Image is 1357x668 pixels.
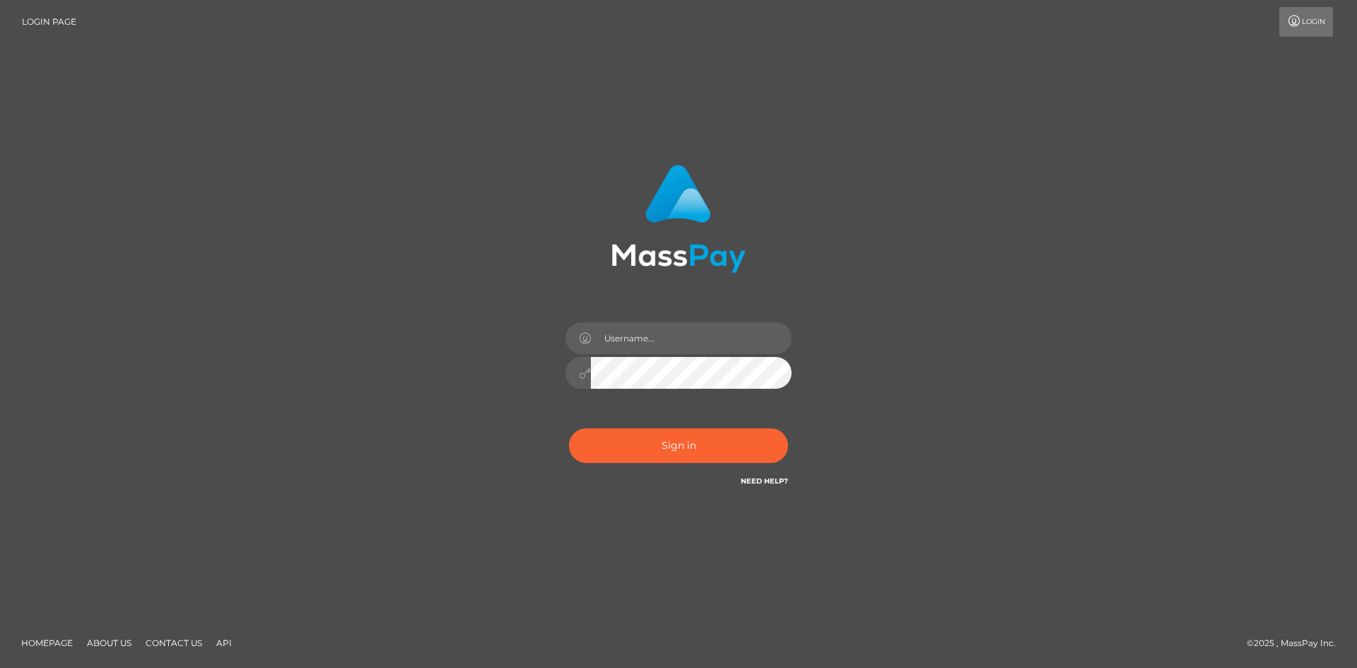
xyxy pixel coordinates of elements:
button: Sign in [569,428,788,463]
a: Need Help? [741,476,788,486]
a: API [211,632,237,654]
a: Login Page [22,7,76,37]
div: © 2025 , MassPay Inc. [1247,635,1346,651]
a: Contact Us [140,632,208,654]
img: MassPay Login [611,165,746,273]
input: Username... [591,322,792,354]
a: Homepage [16,632,78,654]
a: Login [1279,7,1333,37]
a: About Us [81,632,137,654]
